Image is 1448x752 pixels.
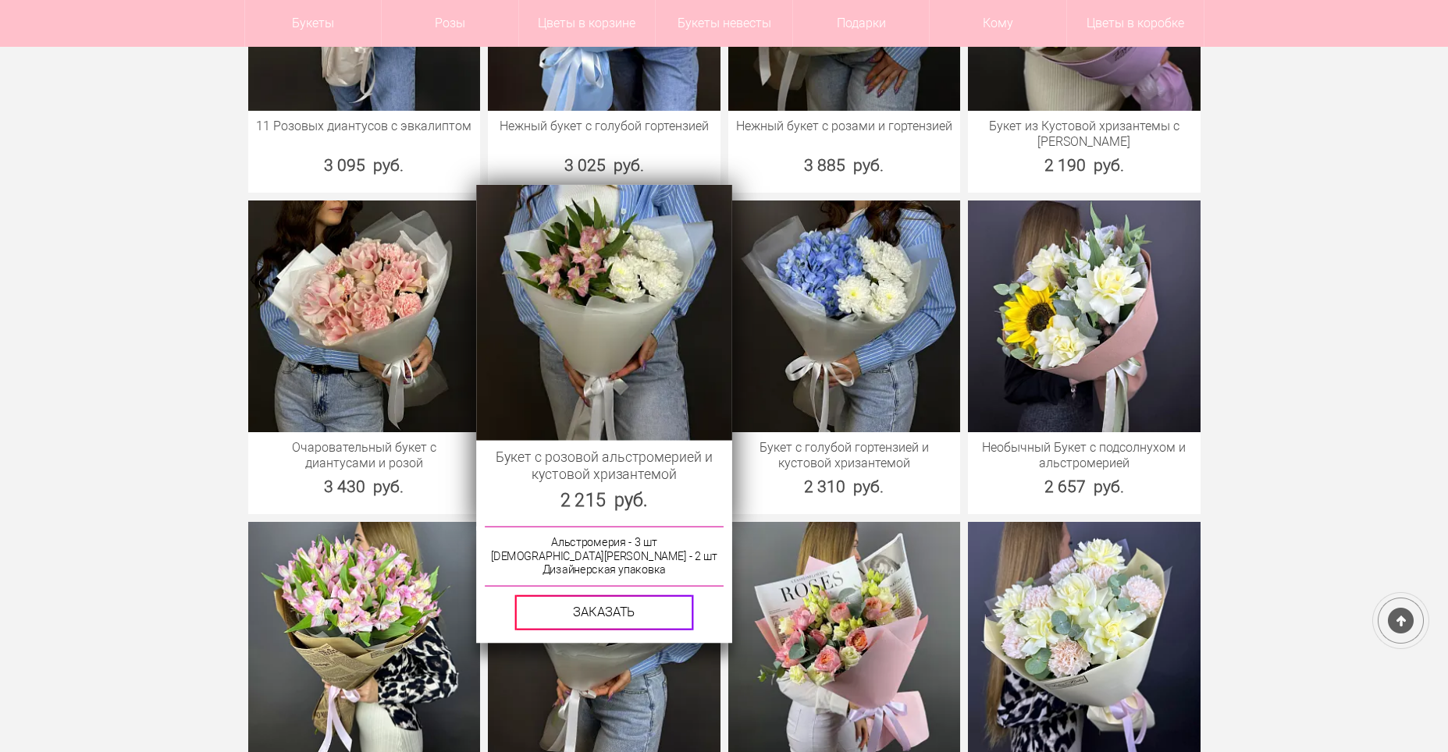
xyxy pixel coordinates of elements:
[476,487,731,513] div: 2 215 руб.
[485,449,723,483] a: Букет с розовой альстромерией и кустовой хризантемой
[256,440,473,471] a: Очаровательный букет с диантусами и розой
[976,119,1193,150] a: Букет из Кустовой хризантемы с [PERSON_NAME]
[736,440,953,471] a: Букет с голубой гортензией и кустовой хризантемой
[248,475,481,498] div: 3 430 руб.
[976,440,1193,471] a: Необычный Букет с подсолнухом и альстромерией
[248,200,481,433] img: Очаровательный букет с диантусами и розой
[248,154,481,177] div: 3 095 руб.
[968,154,1201,177] div: 2 190 руб.
[496,119,713,134] a: Нежный букет с голубой гортензией
[728,154,961,177] div: 3 885 руб.
[488,154,720,177] div: 3 025 руб.
[968,475,1201,498] div: 2 657 руб.
[485,527,724,587] div: Альстромерия - 3 шт [DEMOGRAPHIC_DATA][PERSON_NAME] - 2 шт Дизайнерская упаковка
[476,184,731,439] img: Букет с розовой альстромерией и кустовой хризантемой
[736,119,953,134] a: Нежный букет с розами и гортензией
[728,200,961,433] img: Букет с голубой гортензией и кустовой хризантемой
[256,119,473,134] a: 11 Розовых диантусов с эвкалиптом
[968,200,1201,433] img: Необычный Букет с подсолнухом и альстромерией
[728,475,961,498] div: 2 310 руб.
